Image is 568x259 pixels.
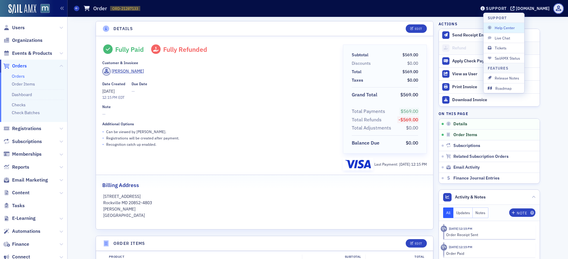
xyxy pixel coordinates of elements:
[352,108,387,115] span: Total Payments
[509,208,535,217] button: Note
[12,125,41,132] span: Registrations
[453,154,509,159] span: Related Subscription Orders
[12,24,25,31] span: Users
[484,23,524,33] button: Help Center
[102,135,104,141] span: •
[3,63,27,69] a: Orders
[401,108,418,114] span: $569.00
[488,15,507,20] h4: Support
[102,61,138,65] div: Customer & Invoicee
[406,125,418,131] span: $0.00
[406,239,427,248] button: Edit
[452,45,537,51] div: Refund
[12,63,27,69] span: Orders
[488,25,520,30] span: Help Center
[488,45,520,51] span: Tickets
[352,91,379,98] span: Grand Total
[453,176,500,181] span: Finance Journal Entries
[488,65,508,71] h4: Features
[102,67,144,76] a: [PERSON_NAME]
[12,92,32,97] a: Dashboard
[352,116,384,123] span: Total Refunds
[449,226,472,231] time: 8/28/2025 12:15 PM
[3,202,25,209] a: Tasks
[415,27,422,30] div: Edit
[452,58,537,64] div: Apply Check Payment
[484,33,524,43] button: Live Chat
[453,121,467,127] span: Details
[473,208,488,218] button: Notes
[452,71,537,77] div: View as User
[102,82,125,86] div: Date Created
[453,143,480,148] span: Subscriptions
[402,69,418,74] span: $569.00
[40,4,50,13] img: SailAMX
[484,43,524,53] button: Tickets
[407,61,418,66] span: $0.00
[352,124,391,132] div: Total Adjustments
[439,29,540,42] button: Send Receipt Email
[352,52,368,58] div: Subtotal
[102,105,111,109] div: Note
[406,140,418,146] span: $0.00
[352,60,371,67] div: Discounts
[117,95,125,100] span: EDT
[352,69,361,75] div: Total
[516,6,550,11] div: [DOMAIN_NAME]
[406,24,427,33] button: Edit
[453,132,477,138] span: Order Items
[453,165,480,170] span: Email Activity
[484,73,524,83] button: Release Notes
[113,26,133,32] h4: Details
[411,162,427,167] span: 12:15 PM
[36,4,50,14] a: View Homepage
[453,208,473,218] button: Updates
[3,215,36,222] a: E-Learning
[352,139,379,147] div: Balance Due
[102,111,335,117] span: —
[3,138,42,145] a: Subscriptions
[106,142,156,147] p: Recognition catch up enabled.
[3,177,48,183] a: Email Marketing
[3,189,30,196] a: Content
[8,4,36,14] a: SailAMX
[12,151,42,158] span: Memberships
[439,111,540,116] h4: On this page
[12,189,30,196] span: Content
[553,3,564,14] span: Profile
[3,125,41,132] a: Registrations
[415,242,422,245] div: Edit
[484,53,524,63] button: SailAMX Status
[12,202,25,209] span: Tasks
[3,37,43,44] a: Organizations
[12,37,43,44] span: Organizations
[400,92,418,98] span: $569.00
[352,108,385,115] div: Total Payments
[112,68,144,74] div: [PERSON_NAME]
[103,206,426,212] p: [PERSON_NAME]
[352,116,382,123] div: Total Refunds
[455,194,486,200] span: Activity & Notes
[163,45,207,54] span: Fully Refunded
[3,228,40,235] a: Automations
[113,240,145,247] h4: Order Items
[488,75,520,81] span: Release Notes
[439,93,540,106] a: Download Invoice
[12,215,36,222] span: E-Learning
[102,122,134,126] div: Additional Options
[12,81,35,87] a: Order Items
[452,84,537,90] div: Print Invoice
[345,160,371,168] img: visa
[452,97,537,103] div: Download Invoice
[352,124,393,132] span: Total Adjustments
[103,200,426,206] p: Rockville MD 20852-4803
[352,91,377,98] div: Grand Total
[102,141,104,148] span: •
[132,82,147,86] div: Due Date
[443,208,453,218] button: All
[352,69,363,75] span: Total
[102,129,104,135] span: •
[106,129,166,134] p: Can be viewed by [PERSON_NAME] .
[12,73,25,79] a: Orders
[486,6,507,11] div: Support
